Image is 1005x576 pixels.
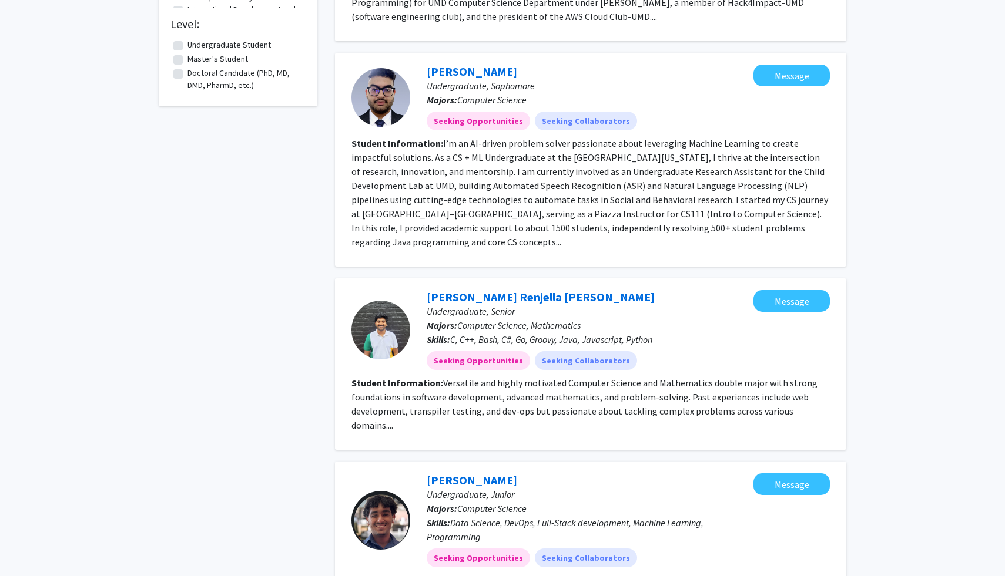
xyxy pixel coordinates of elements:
b: Skills: [427,334,450,345]
button: Message Saksham Kapoor [753,65,830,86]
span: Computer Science [457,94,527,106]
mat-chip: Seeking Opportunities [427,112,530,130]
a: [PERSON_NAME] Renjella [PERSON_NAME] [427,289,655,304]
fg-read-more: I’m an AI-driven problem solver passionate about leveraging Machine Learning to create impactful ... [351,137,828,248]
a: [PERSON_NAME] [427,64,517,79]
a: [PERSON_NAME] [427,473,517,487]
span: C, C++, Bash, C#, Go, Groovy, Java, Javascript, Python [450,334,652,345]
mat-chip: Seeking Collaborators [535,112,637,130]
fg-read-more: Versatile and highly motivated Computer Science and Mathematics double major with strong foundati... [351,377,818,431]
span: Undergraduate, Sophomore [427,80,535,92]
span: Computer Science, Mathematics [457,319,581,331]
mat-chip: Seeking Opportunities [427,351,530,370]
button: Message Amar Dhillon [753,473,830,495]
mat-chip: Seeking Collaborators [535,548,637,567]
label: International Development and Conflict Management [187,4,303,28]
span: Computer Science [457,503,527,514]
b: Skills: [427,517,450,528]
span: Data Science, DevOps, Full-Stack development, Machine Learning, Programming [427,517,704,543]
b: Student Information: [351,377,443,389]
b: Student Information: [351,137,443,149]
label: Undergraduate Student [187,39,271,51]
label: Doctoral Candidate (PhD, MD, DMD, PharmD, etc.) [187,67,303,92]
iframe: Chat [9,523,50,567]
mat-chip: Seeking Collaborators [535,351,637,370]
b: Majors: [427,94,457,106]
label: Master's Student [187,53,248,65]
button: Message Prithviraj Renjella Rajendra Prasad [753,290,830,312]
b: Majors: [427,503,457,514]
span: Undergraduate, Junior [427,489,514,500]
mat-chip: Seeking Opportunities [427,548,530,567]
span: Undergraduate, Senior [427,305,515,317]
h2: Level: [170,17,306,31]
b: Majors: [427,319,457,331]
